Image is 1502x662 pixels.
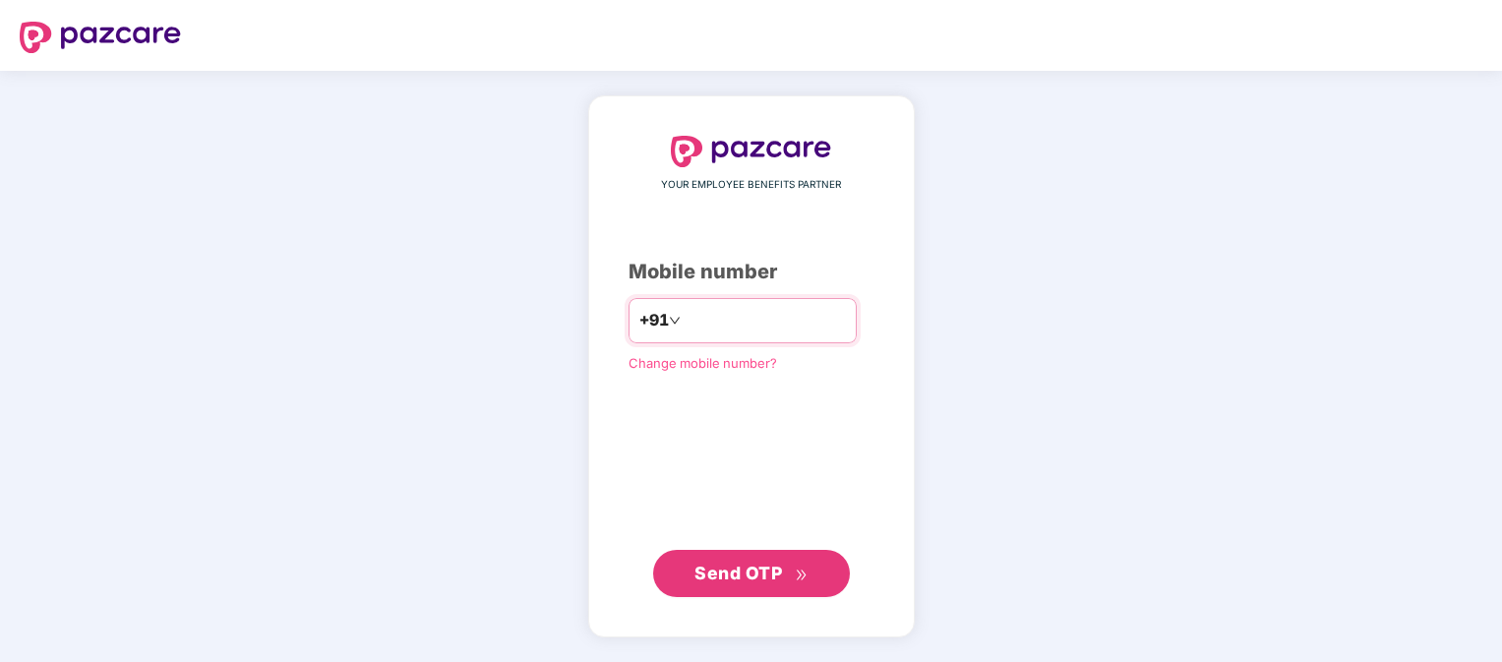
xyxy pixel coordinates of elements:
[639,308,669,332] span: +91
[671,136,832,167] img: logo
[795,569,808,581] span: double-right
[629,257,874,287] div: Mobile number
[669,315,681,327] span: down
[653,550,850,597] button: Send OTPdouble-right
[20,22,181,53] img: logo
[694,563,782,583] span: Send OTP
[629,355,777,371] a: Change mobile number?
[661,177,841,193] span: YOUR EMPLOYEE BENEFITS PARTNER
